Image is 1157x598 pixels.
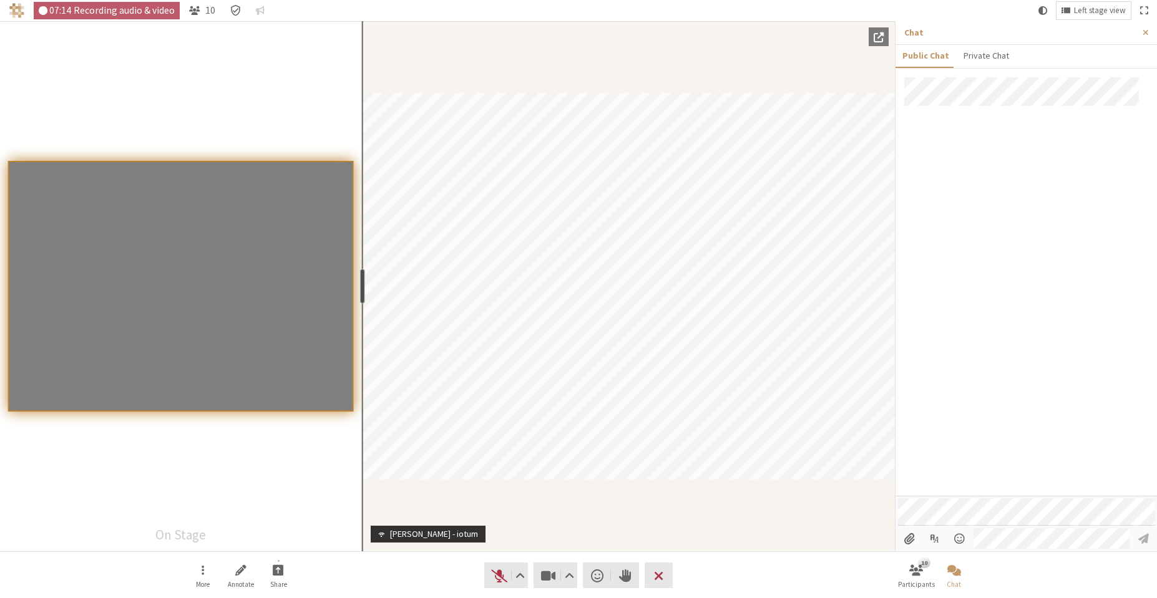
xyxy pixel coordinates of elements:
button: Public Chat [896,45,956,67]
button: Open menu [949,528,972,549]
button: Using system theme [1033,2,1052,19]
span: Popout into another window [874,31,884,42]
span: Chat [947,581,961,588]
button: Unmute (Alt+A) [484,562,528,588]
button: Private Chat [956,45,1015,67]
button: Close chat [937,559,972,592]
button: Change layout [1057,2,1131,19]
div: resize [359,269,364,304]
button: Start sharing [261,559,296,592]
p: Chat [904,26,1134,39]
button: Audio settings [512,562,527,588]
span: Annotate [228,581,254,588]
button: Leave meeting [645,562,673,588]
span: More [196,581,210,588]
span: Recording audio & video [74,5,175,16]
div: Meeting details Encryption enabled [225,2,247,19]
button: Stop video (Alt+V) [534,562,577,588]
button: Open participant list [184,2,220,19]
button: Show formatting [923,528,946,549]
button: Video setting [562,562,577,588]
div: Audio & video [34,2,180,19]
button: Raise hand [611,562,639,588]
button: Send a reaction [583,562,611,588]
section: Participant [362,21,895,551]
button: Start annotating shared screen [223,559,258,592]
button: Fullscreen [1135,2,1153,19]
button: Conversation [251,2,270,19]
span: Participants [898,581,935,588]
button: Open menu [185,559,220,592]
button: Popout into another window [869,27,889,46]
span: 10 [205,5,215,16]
span: Share [270,581,287,588]
button: Send message [1132,528,1155,549]
button: Close sidebar [1134,21,1157,44]
div: 10 [918,557,930,567]
div: [PERSON_NAME] - iotum [386,528,482,541]
img: Iotum [9,3,24,18]
span: 07:14 [49,5,71,16]
span: Left stage view [1074,6,1126,16]
button: Open participant list [899,559,934,592]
